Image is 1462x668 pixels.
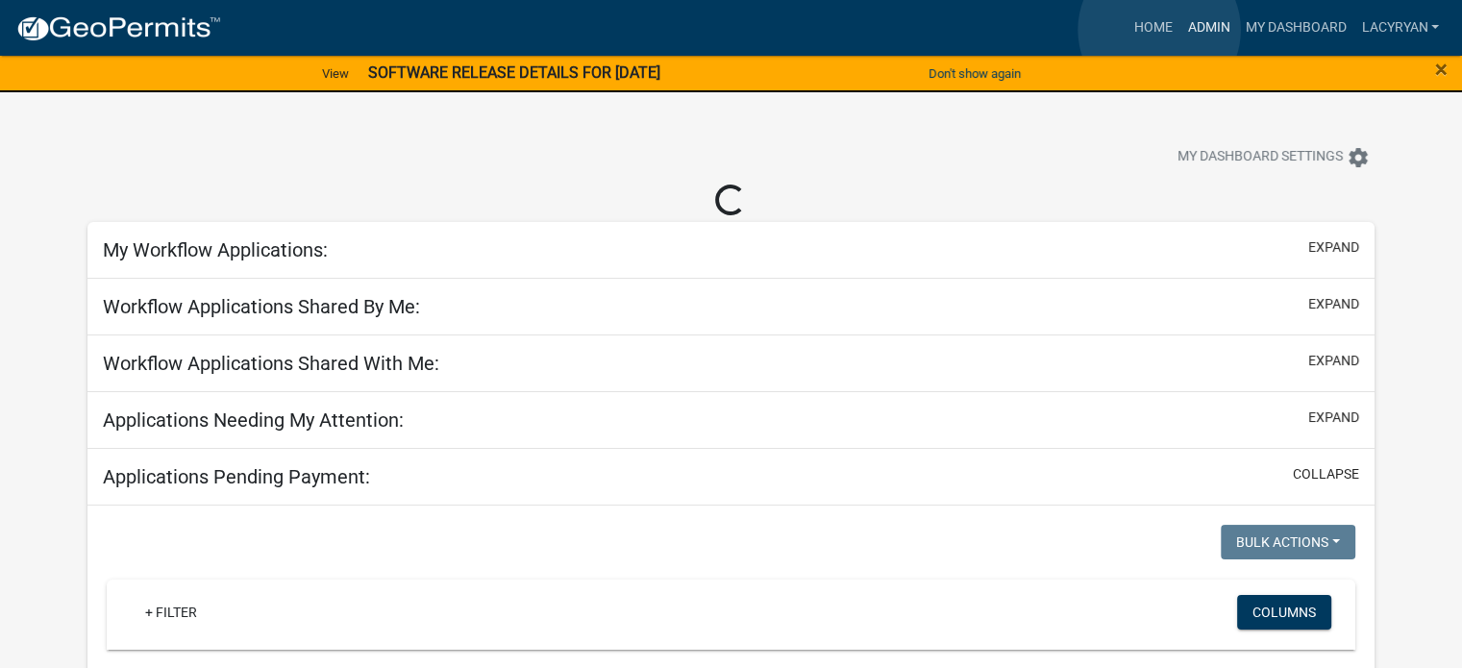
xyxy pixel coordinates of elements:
button: expand [1308,237,1359,258]
button: expand [1308,294,1359,314]
a: View [314,58,357,89]
a: Home [1126,10,1179,46]
button: expand [1308,351,1359,371]
span: × [1435,56,1448,83]
h5: Workflow Applications Shared With Me: [103,352,439,375]
h5: My Workflow Applications: [103,238,328,261]
span: My Dashboard Settings [1177,146,1343,169]
h5: Workflow Applications Shared By Me: [103,295,420,318]
i: settings [1347,146,1370,169]
button: Columns [1237,595,1331,630]
button: expand [1308,408,1359,428]
button: My Dashboard Settingssettings [1162,138,1385,176]
a: My Dashboard [1237,10,1353,46]
button: Close [1435,58,1448,81]
button: collapse [1293,464,1359,484]
a: + Filter [130,595,212,630]
button: Bulk Actions [1221,525,1355,559]
h5: Applications Needing My Attention: [103,408,404,432]
a: Admin [1179,10,1237,46]
h5: Applications Pending Payment: [103,465,370,488]
a: lacyryan [1353,10,1447,46]
button: Don't show again [921,58,1028,89]
strong: SOFTWARE RELEASE DETAILS FOR [DATE] [368,63,660,82]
